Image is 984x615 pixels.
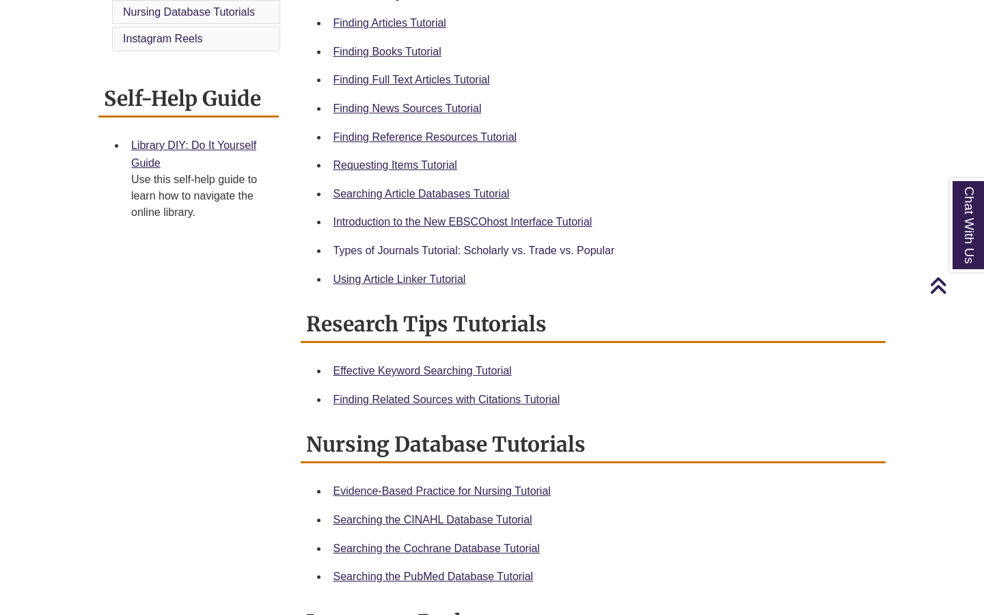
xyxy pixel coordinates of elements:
a: Finding Articles Tutorial [333,17,446,29]
a: Finding News Sources Tutorial [333,102,482,114]
a: Finding Reference Resources Tutorial [333,131,517,143]
a: Nursing Database Tutorials [123,6,255,18]
a: Evidence-Based Practice for Nursing Tutorial [333,485,551,497]
a: Using Article Linker Tutorial [333,273,466,285]
div: Use this self-help guide to learn how to navigate the online library. [131,172,268,221]
a: Searching the Cochrane Database Tutorial [333,543,540,554]
h2: Nursing Database Tutorials [301,427,886,463]
a: Requesting Items Tutorial [333,159,457,171]
a: Effective Keyword Searching Tutorial [333,365,512,377]
a: Finding Full Text Articles Tutorial [333,74,490,85]
a: Instagram Reels [123,33,203,44]
a: Back to Top [929,276,981,295]
a: Searching the CINAHL Database Tutorial [333,514,532,525]
a: Finding Books Tutorial [333,46,441,57]
a: Finding Related Sources with Citations Tutorial [333,394,560,405]
a: Searching Article Databases Tutorial [333,188,510,200]
a: Searching the PubMed Database Tutorial [333,571,534,582]
h2: Self-Help Guide [98,81,279,118]
a: Introduction to the New EBSCOhost Interface Tutorial [333,216,592,228]
a: Types of Journals Tutorial: Scholarly vs. Trade vs. Popular [333,245,615,256]
h2: Research Tips Tutorials [301,307,886,343]
a: Library DIY: Do It Yourself Guide [131,139,256,169]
